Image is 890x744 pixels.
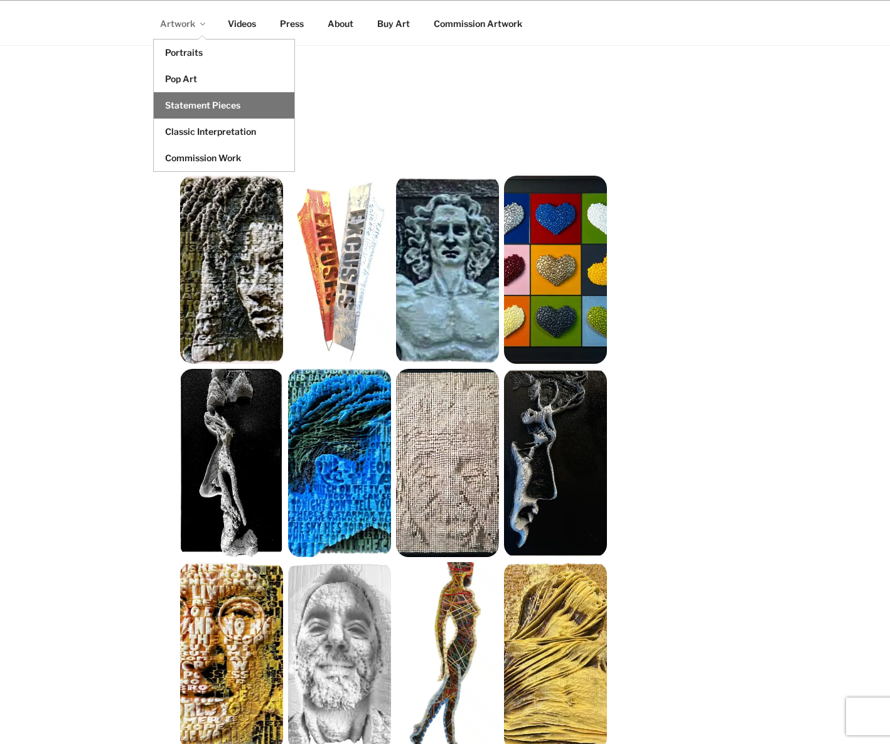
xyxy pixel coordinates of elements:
[366,8,421,39] a: Buy Art
[154,40,294,66] a: Portraits
[149,8,215,39] a: Artwork
[217,8,267,39] a: Videos
[149,8,741,39] nav: Top Menu
[180,101,607,114] h1: My Work
[316,8,364,39] a: About
[422,8,533,39] a: Commission Artwork
[154,119,294,145] a: Classic Interpretation
[269,8,314,39] a: Press
[154,66,294,92] a: Pop Art
[154,145,294,171] a: Commission Work
[154,92,294,119] a: Statement Pieces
